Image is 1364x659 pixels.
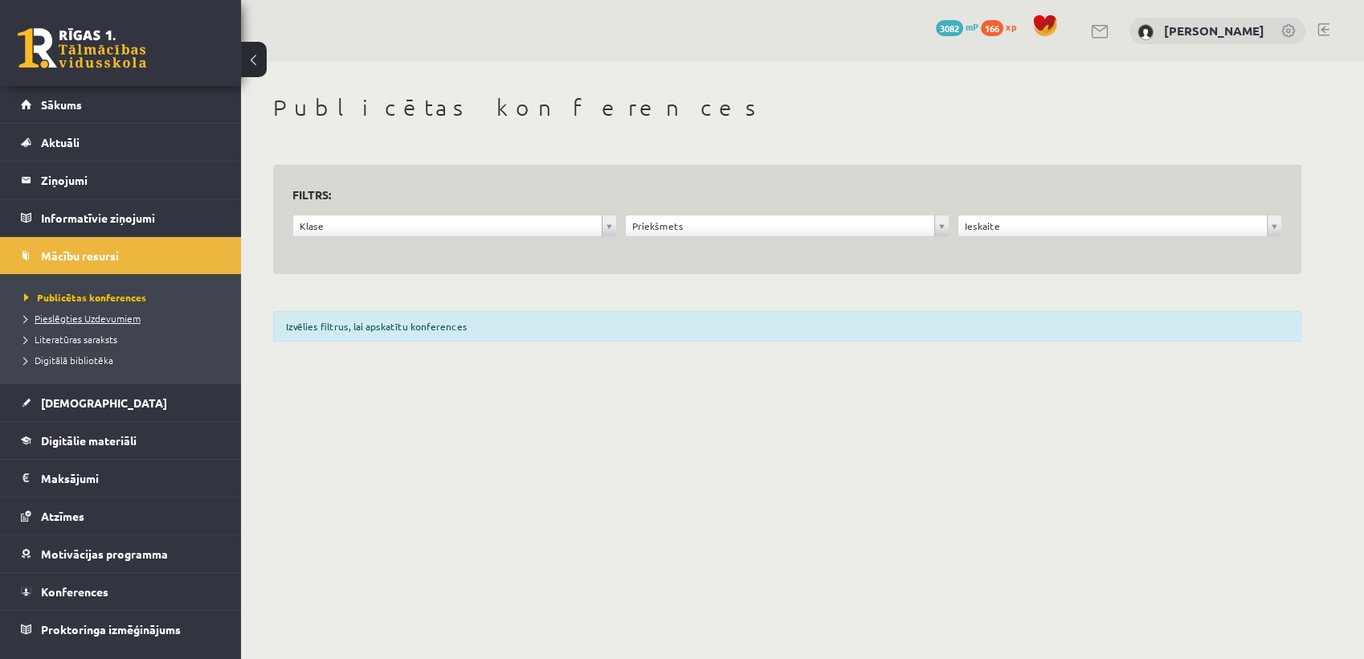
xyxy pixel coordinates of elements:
[958,215,1281,236] a: Ieskaite
[41,135,80,149] span: Aktuāli
[24,290,225,305] a: Publicētas konferences
[21,573,221,610] a: Konferences
[41,162,221,199] legend: Ziņojumi
[292,184,1263,206] h3: Filtrs:
[41,199,221,236] legend: Informatīvie ziņojumi
[273,311,1301,342] div: Izvēlies filtrus, lai apskatītu konferences
[24,291,146,304] span: Publicētas konferences
[632,215,928,236] span: Priekšmets
[1164,23,1264,39] a: [PERSON_NAME]
[21,199,221,236] a: Informatīvie ziņojumi
[21,237,221,274] a: Mācību resursi
[1137,24,1154,40] img: Ieva Bringina
[41,584,108,599] span: Konferences
[21,611,221,648] a: Proktoringa izmēģinājums
[936,20,978,33] a: 3082 mP
[41,97,82,112] span: Sākums
[24,311,225,325] a: Pieslēgties Uzdevumiem
[21,422,221,459] a: Digitālie materiāli
[21,535,221,572] a: Motivācijas programma
[21,162,221,199] a: Ziņojumi
[300,215,595,236] span: Klase
[21,460,221,497] a: Maksājumi
[966,20,978,33] span: mP
[41,622,181,636] span: Proktoringa izmēģinājums
[24,353,225,367] a: Digitālā bibliotēka
[41,433,137,448] span: Digitālie materiāli
[41,509,84,523] span: Atzīmes
[18,28,146,68] a: Rīgas 1. Tālmācības vidusskola
[273,94,1301,121] h1: Publicētas konferences
[24,312,141,325] span: Pieslēgties Uzdevumiem
[1006,20,1016,33] span: xp
[936,20,963,36] span: 3082
[24,333,117,346] span: Literatūras saraksts
[24,332,225,346] a: Literatūras saraksts
[21,384,221,421] a: [DEMOGRAPHIC_DATA]
[24,354,113,366] span: Digitālā bibliotēka
[21,497,221,534] a: Atzīmes
[41,395,167,410] span: [DEMOGRAPHIC_DATA]
[626,215,949,236] a: Priekšmets
[41,248,119,263] span: Mācību resursi
[981,20,1003,36] span: 166
[981,20,1024,33] a: 166 xp
[41,460,221,497] legend: Maksājumi
[41,546,168,561] span: Motivācijas programma
[965,215,1260,236] span: Ieskaite
[293,215,616,236] a: Klase
[21,124,221,161] a: Aktuāli
[21,86,221,123] a: Sākums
